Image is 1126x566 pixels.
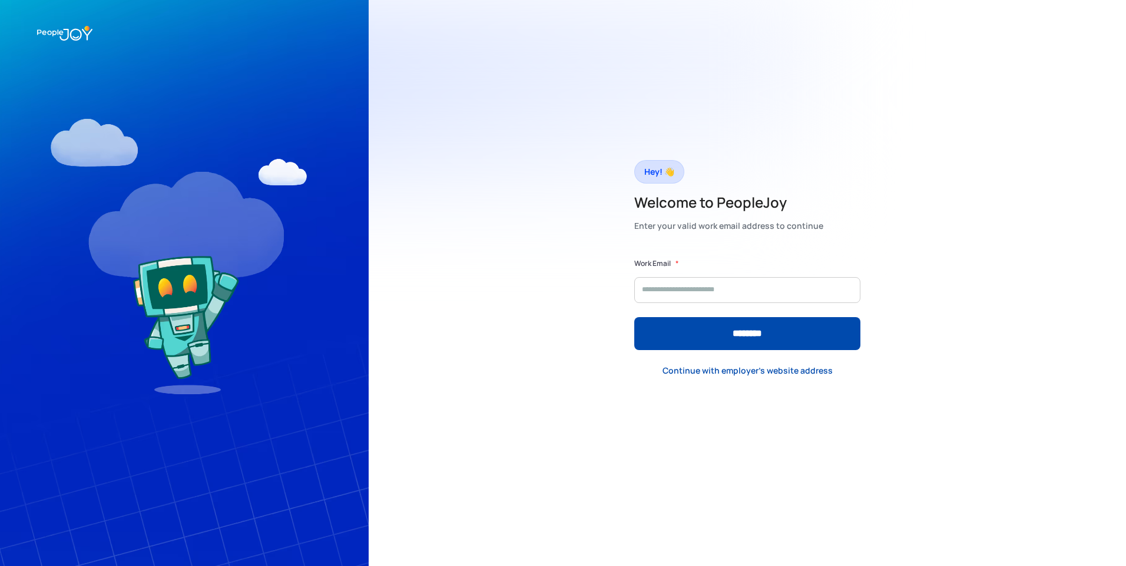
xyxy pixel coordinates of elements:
[663,365,833,377] div: Continue with employer's website address
[644,164,674,180] div: Hey! 👋
[634,258,860,350] form: Form
[634,193,823,212] h2: Welcome to PeopleJoy
[634,218,823,234] div: Enter your valid work email address to continue
[634,258,671,269] label: Work Email
[653,359,842,383] a: Continue with employer's website address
